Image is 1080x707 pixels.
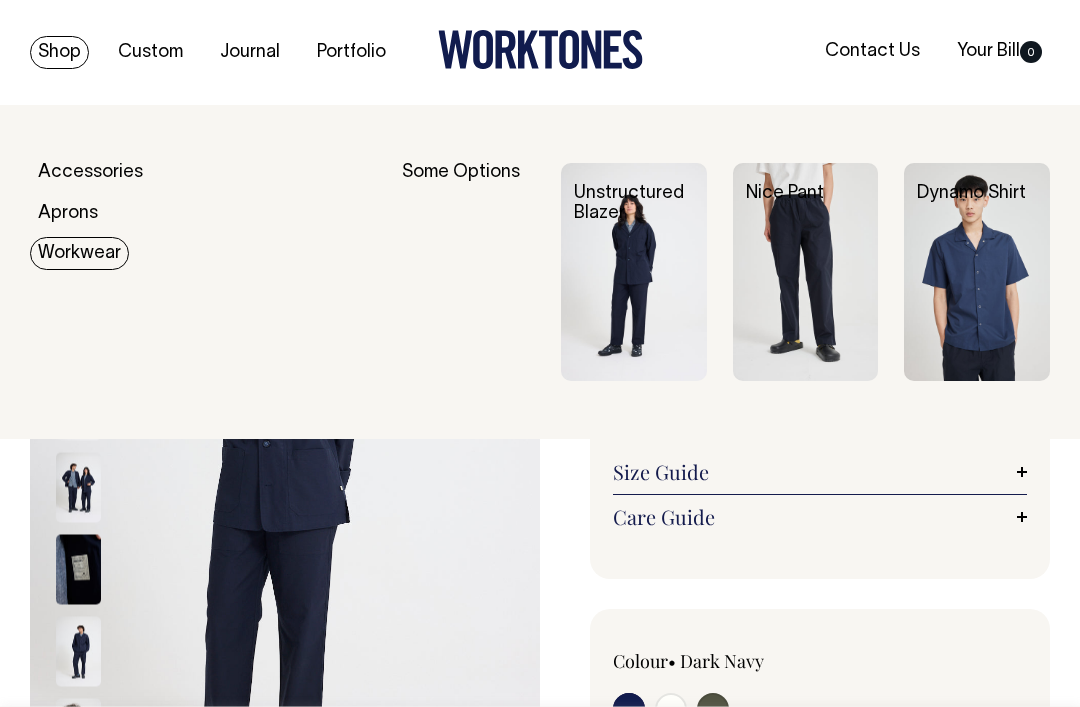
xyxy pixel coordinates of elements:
a: Care Guide [613,505,1027,529]
a: Accessories [30,156,151,189]
img: dark-navy [56,452,101,522]
a: Dynamo Shirt [917,185,1026,202]
img: dark-navy [56,534,101,604]
a: Contact Us [817,35,928,68]
img: Nice Pant [733,163,879,382]
img: Dynamo Shirt [904,163,1050,382]
a: Workwear [30,237,129,270]
a: Custom [110,36,191,69]
img: Unstructured Blazer [561,163,707,382]
a: Size Guide [613,460,1027,484]
label: Dark Navy [680,649,764,673]
a: Journal [212,36,288,69]
a: Aprons [30,197,106,230]
a: Your Bill0 [949,35,1050,68]
img: dark-navy [56,616,101,686]
a: Unstructured Blazer [574,185,684,222]
div: Some Options [402,163,535,382]
a: Portfolio [309,36,394,69]
span: • [668,649,676,673]
div: Colour [613,649,779,673]
a: Shop [30,36,89,69]
a: Nice Pant [746,185,824,202]
span: 0 [1020,41,1042,63]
